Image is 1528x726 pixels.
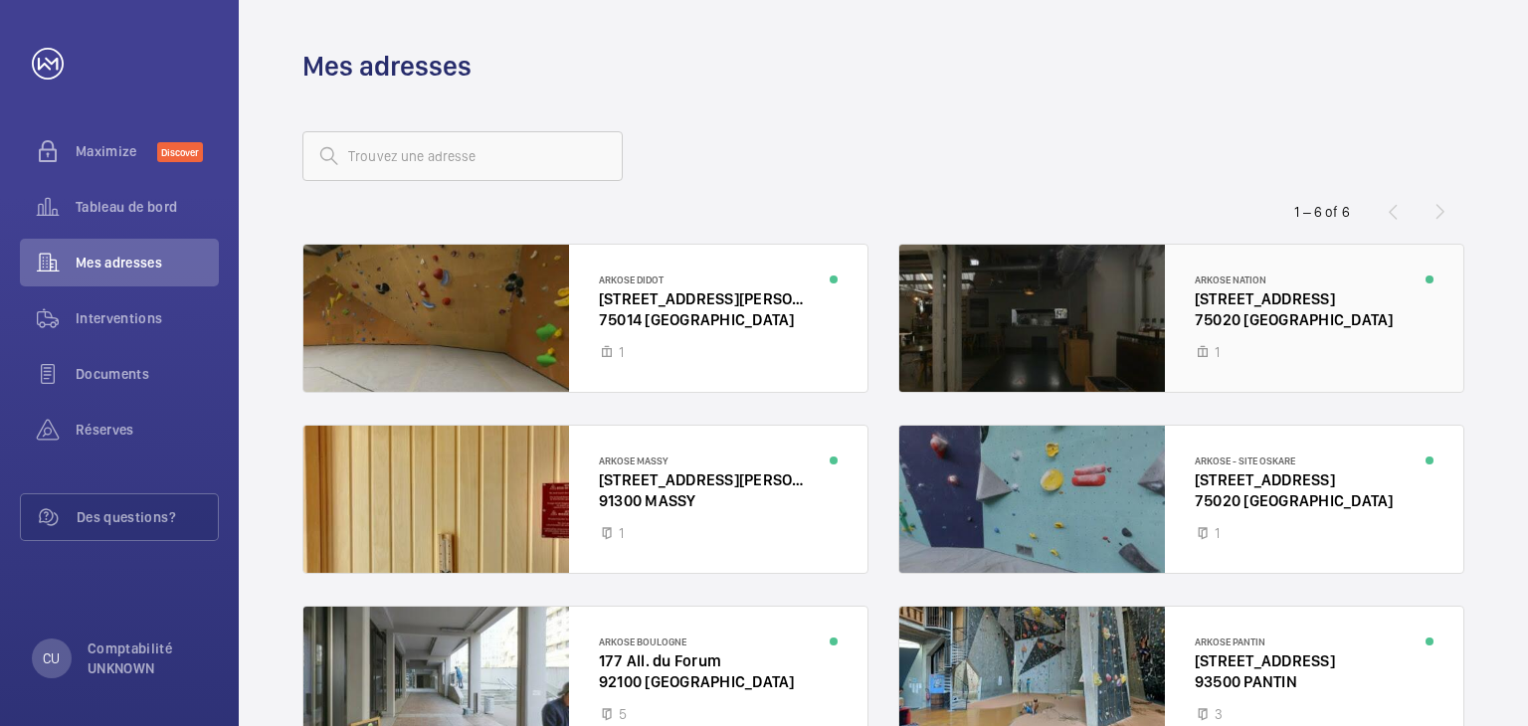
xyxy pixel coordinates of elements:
span: Tableau de bord [76,197,219,217]
span: Maximize [76,141,157,161]
p: Comptabilité UNKNOWN [88,638,207,678]
div: 1 – 6 of 6 [1294,202,1350,222]
span: Documents [76,364,219,384]
input: Trouvez une adresse [302,131,623,181]
h1: Mes adresses [302,48,472,85]
p: CU [43,648,60,668]
span: Interventions [76,308,219,328]
span: Réserves [76,420,219,440]
span: Mes adresses [76,253,219,272]
span: Des questions? [77,507,218,527]
span: Discover [157,142,203,162]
